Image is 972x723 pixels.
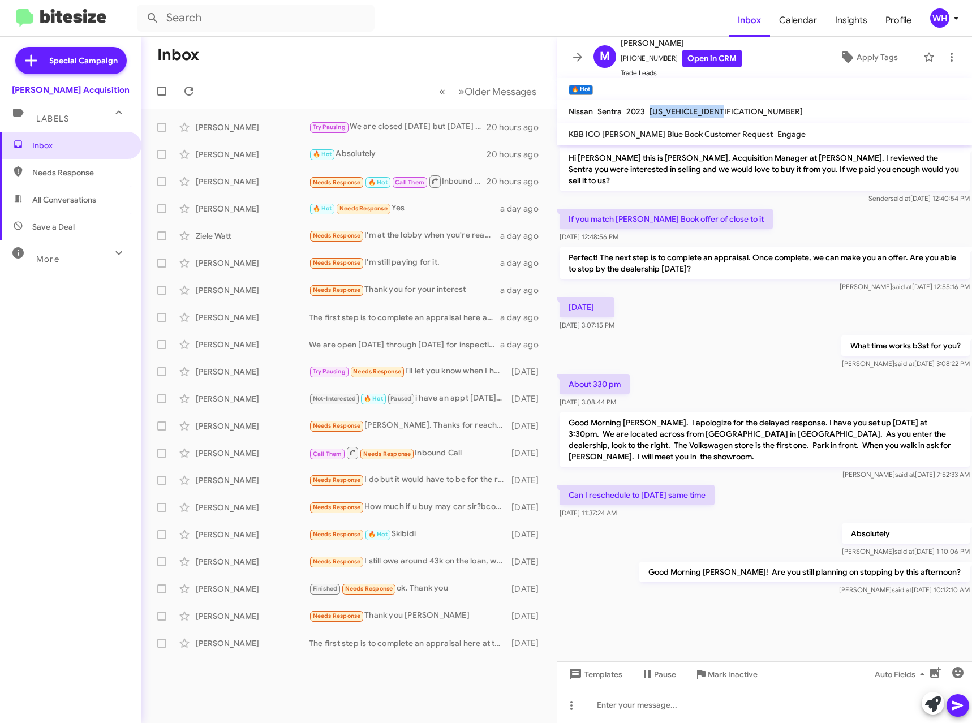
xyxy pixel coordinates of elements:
div: We are closed [DATE] but [DATE] works. Are you looking to just sell it or trade it in? [309,120,487,134]
span: Save a Deal [32,221,75,233]
div: [PERSON_NAME] [196,475,309,486]
button: WH [921,8,960,28]
span: Needs Response [313,286,361,294]
span: Needs Response [339,205,388,212]
div: [PERSON_NAME] [196,583,309,595]
div: 20 hours ago [487,176,548,187]
div: [PERSON_NAME] [196,285,309,296]
div: [PERSON_NAME] [196,176,309,187]
div: [DATE] [509,393,548,404]
span: said at [894,547,914,556]
input: Search [137,5,375,32]
span: 🔥 Hot [364,395,383,402]
div: [DATE] [509,420,548,432]
div: I still owe around 43k on the loan, would have to be close-ish to that [309,555,509,568]
button: Previous [432,80,452,103]
div: We are open [DATE] through [DATE] for inspections from 8am til 3pm and Saturdays til 1pm. Let me ... [309,339,500,350]
div: Inbound Call [309,174,487,188]
div: WH [930,8,949,28]
div: [DATE] [509,638,548,649]
div: [DATE] [509,556,548,567]
span: Templates [566,664,622,685]
span: 🔥 Hot [368,531,388,538]
span: said at [891,194,910,203]
span: [PERSON_NAME] [621,36,742,50]
span: Needs Response [313,232,361,239]
div: Inbound Call [309,446,509,460]
p: Can I reschedule to [DATE] same time [560,485,715,505]
div: [DATE] [509,366,548,377]
span: said at [894,359,914,368]
small: 🔥 Hot [569,85,593,95]
button: Templates [557,664,631,685]
div: I'm at the lobby when you're ready! [309,229,500,242]
nav: Page navigation example [433,80,543,103]
span: All Conversations [32,194,96,205]
div: [PERSON_NAME] [196,502,309,513]
p: [DATE] [560,297,614,317]
div: The first step is to complete an appraisal here at the dealership. Once we complete an inspection... [309,312,500,323]
span: [PERSON_NAME] [DATE] 7:52:33 AM [842,470,970,479]
span: Needs Response [345,585,393,592]
button: Mark Inactive [685,664,767,685]
p: If you match [PERSON_NAME] Book offer of close to it [560,209,773,229]
span: Pause [654,664,676,685]
h1: Inbox [157,46,199,64]
div: [DATE] [509,583,548,595]
p: What time works b3st for you? [841,335,970,356]
p: Perfect! The next step is to complete an appraisal. Once complete, we can make you an offer. Are ... [560,247,970,279]
div: [DATE] [509,475,548,486]
div: I do but it would have to be for the right price [309,474,509,487]
button: Pause [631,664,685,685]
div: [PERSON_NAME] [196,339,309,350]
div: [PERSON_NAME] [196,393,309,404]
span: Call Them [313,450,342,458]
span: [DATE] 11:37:24 AM [560,509,617,517]
div: Yes [309,202,500,215]
span: Sentra [597,106,622,117]
span: Needs Response [313,503,361,511]
div: [DATE] [509,529,548,540]
span: [PERSON_NAME] [DATE] 12:55:16 PM [840,282,970,291]
span: » [458,84,465,98]
span: Finished [313,585,338,592]
span: Needs Response [313,612,361,619]
span: 🔥 Hot [313,150,332,158]
div: [PERSON_NAME] [196,447,309,459]
div: a day ago [500,339,548,350]
span: [US_VEHICLE_IDENTIFICATION_NUMBER] [650,106,803,117]
span: « [439,84,445,98]
a: Inbox [729,4,770,37]
div: a day ago [500,203,548,214]
span: 🔥 Hot [313,205,332,212]
div: [PERSON_NAME] [196,610,309,622]
div: The first step is to complete an appraisal here at the dealership. Once we complete an inspection... [309,638,509,649]
p: Hi [PERSON_NAME] this is [PERSON_NAME], Acquisition Manager at [PERSON_NAME]. I reviewed the Sent... [560,148,970,191]
span: Nissan [569,106,593,117]
a: Profile [876,4,921,37]
span: Try Pausing [313,123,346,131]
span: KBB ICO [PERSON_NAME] Blue Book Customer Request [569,129,773,139]
a: Calendar [770,4,826,37]
a: Open in CRM [682,50,742,67]
span: Mark Inactive [708,664,758,685]
div: Absolutely [309,148,487,161]
span: Needs Response [313,476,361,484]
span: Needs Response [313,558,361,565]
span: 🔥 Hot [368,179,388,186]
span: Needs Response [313,259,361,266]
div: Thank you for your interest [309,283,500,296]
div: I'm still paying for it. [309,256,500,269]
span: More [36,254,59,264]
div: [PERSON_NAME] [196,203,309,214]
div: 20 hours ago [487,122,548,133]
span: Try Pausing [313,368,346,375]
span: Apply Tags [857,47,898,67]
p: About 330 pm [560,374,630,394]
div: [PERSON_NAME] [196,556,309,567]
span: said at [892,586,911,594]
div: a day ago [500,230,548,242]
div: ok. Thank you [309,582,509,595]
span: Needs Response [353,368,401,375]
